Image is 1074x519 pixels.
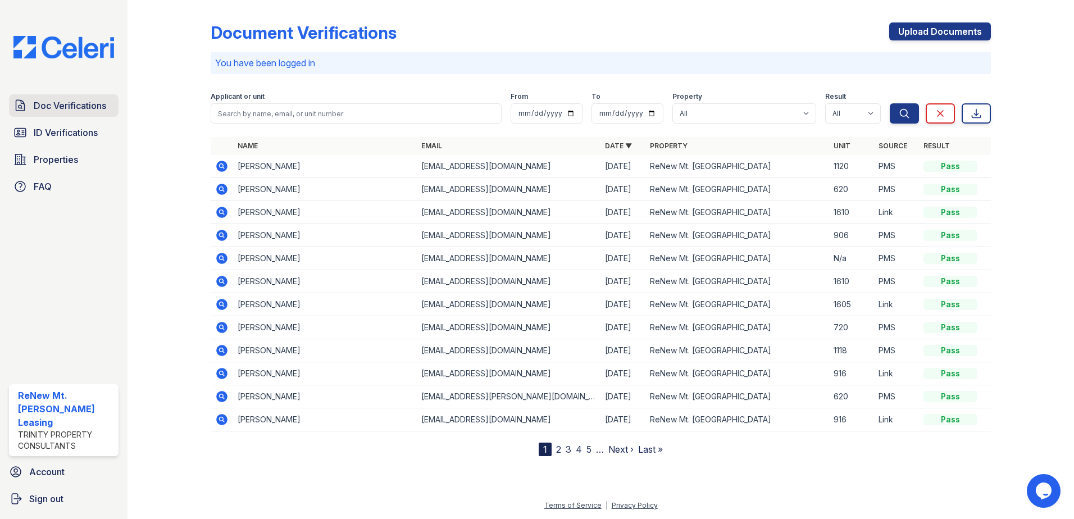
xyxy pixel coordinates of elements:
td: [DATE] [600,362,645,385]
td: [PERSON_NAME] [233,408,417,431]
td: ReNew Mt. [GEOGRAPHIC_DATA] [645,339,829,362]
td: ReNew Mt. [GEOGRAPHIC_DATA] [645,362,829,385]
td: [DATE] [600,247,645,270]
td: ReNew Mt. [GEOGRAPHIC_DATA] [645,224,829,247]
p: You have been logged in [215,56,986,70]
div: Pass [923,345,977,356]
td: [PERSON_NAME] [233,247,417,270]
span: Doc Verifications [34,99,106,112]
td: PMS [874,316,919,339]
td: PMS [874,339,919,362]
a: Next › [608,444,634,455]
td: ReNew Mt. [GEOGRAPHIC_DATA] [645,178,829,201]
a: Name [238,142,258,150]
td: 620 [829,178,874,201]
td: [EMAIL_ADDRESS][PERSON_NAME][DOMAIN_NAME] [417,385,600,408]
span: Sign out [29,492,63,506]
div: Pass [923,207,977,218]
div: Pass [923,414,977,425]
div: Pass [923,230,977,241]
td: ReNew Mt. [GEOGRAPHIC_DATA] [645,247,829,270]
td: ReNew Mt. [GEOGRAPHIC_DATA] [645,201,829,224]
a: Email [421,142,442,150]
td: [DATE] [600,270,645,293]
td: ReNew Mt. [GEOGRAPHIC_DATA] [645,270,829,293]
td: [DATE] [600,316,645,339]
div: Pass [923,276,977,287]
div: Pass [923,184,977,195]
td: [PERSON_NAME] [233,224,417,247]
td: 1120 [829,155,874,178]
span: FAQ [34,180,52,193]
td: 1605 [829,293,874,316]
div: | [606,501,608,509]
td: 916 [829,362,874,385]
div: Pass [923,253,977,264]
td: N/a [829,247,874,270]
td: [DATE] [600,385,645,408]
a: Sign out [4,488,123,510]
iframe: chat widget [1027,474,1063,508]
td: [DATE] [600,224,645,247]
td: [DATE] [600,408,645,431]
td: [PERSON_NAME] [233,339,417,362]
a: Date ▼ [605,142,632,150]
td: [PERSON_NAME] [233,201,417,224]
td: [EMAIL_ADDRESS][DOMAIN_NAME] [417,316,600,339]
div: Pass [923,368,977,379]
div: ReNew Mt. [PERSON_NAME] Leasing [18,389,114,429]
td: [EMAIL_ADDRESS][DOMAIN_NAME] [417,155,600,178]
div: Pass [923,299,977,310]
td: [PERSON_NAME] [233,155,417,178]
td: [EMAIL_ADDRESS][DOMAIN_NAME] [417,178,600,201]
td: 620 [829,385,874,408]
img: CE_Logo_Blue-a8612792a0a2168367f1c8372b55b34899dd931a85d93a1a3d3e32e68fde9ad4.png [4,36,123,58]
a: Property [650,142,688,150]
a: Terms of Service [544,501,602,509]
td: [PERSON_NAME] [233,293,417,316]
td: PMS [874,224,919,247]
span: ID Verifications [34,126,98,139]
td: ReNew Mt. [GEOGRAPHIC_DATA] [645,293,829,316]
a: Last » [638,444,663,455]
td: PMS [874,385,919,408]
label: From [511,92,528,101]
td: [DATE] [600,155,645,178]
label: Property [672,92,702,101]
td: [EMAIL_ADDRESS][DOMAIN_NAME] [417,362,600,385]
a: 3 [566,444,571,455]
a: FAQ [9,175,119,198]
td: [EMAIL_ADDRESS][DOMAIN_NAME] [417,247,600,270]
a: Privacy Policy [612,501,658,509]
td: [EMAIL_ADDRESS][DOMAIN_NAME] [417,224,600,247]
td: [DATE] [600,201,645,224]
div: 1 [539,443,552,456]
td: Link [874,408,919,431]
td: Link [874,362,919,385]
a: 4 [576,444,582,455]
a: Unit [834,142,850,150]
td: 1118 [829,339,874,362]
td: Link [874,201,919,224]
td: 720 [829,316,874,339]
a: Doc Verifications [9,94,119,117]
span: Properties [34,153,78,166]
input: Search by name, email, or unit number [211,103,502,124]
div: Document Verifications [211,22,397,43]
td: Link [874,293,919,316]
a: Properties [9,148,119,171]
td: 906 [829,224,874,247]
span: … [596,443,604,456]
label: To [591,92,600,101]
td: ReNew Mt. [GEOGRAPHIC_DATA] [645,385,829,408]
td: [EMAIL_ADDRESS][DOMAIN_NAME] [417,293,600,316]
a: 2 [556,444,561,455]
td: ReNew Mt. [GEOGRAPHIC_DATA] [645,316,829,339]
div: Pass [923,161,977,172]
td: [PERSON_NAME] [233,362,417,385]
td: [EMAIL_ADDRESS][DOMAIN_NAME] [417,201,600,224]
td: [PERSON_NAME] [233,270,417,293]
td: PMS [874,155,919,178]
span: Account [29,465,65,479]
